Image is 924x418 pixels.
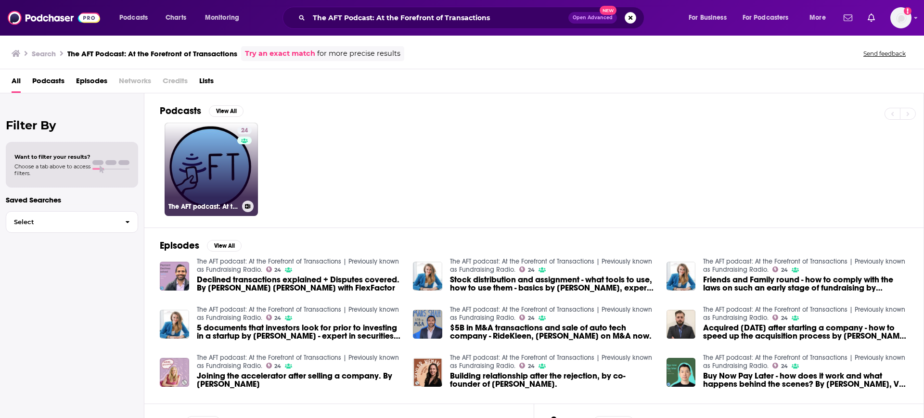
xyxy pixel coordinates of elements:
a: 24 [772,315,788,320]
span: Joining the accelerator after selling a company. By [PERSON_NAME] [197,372,402,388]
button: Select [6,211,138,233]
h3: The AFT podcast: At the Forefront of Transactions | Previously known as Fundraising Radio. [168,203,238,211]
img: $5B in M&A transactions and sale of auto tech company - RideKleen, Mars Shah on M&A now. [413,310,442,339]
img: Building relationship after the rejection, by co-founder of Toucan - Taylor Nieman. [413,358,442,387]
a: Building relationship after the rejection, by co-founder of Toucan - Taylor Nieman. [450,372,655,388]
a: Show notifications dropdown [840,10,856,26]
span: Building relationship after the rejection, by co-founder of [PERSON_NAME]. [450,372,655,388]
a: EpisodesView All [160,240,242,252]
a: Acquired in 9 months after starting a company - how to speed up the acquisition process by Wesam ... [703,324,908,340]
span: Acquired [DATE] after starting a company - how to speed up the acquisition process by [PERSON_NAM... [703,324,908,340]
a: 24 [772,266,788,272]
a: 5 documents that investors look for prior to investing in a startup by Yev Muchnik - expert in se... [197,324,402,340]
span: $5B in M&A transactions and sale of auto tech company - RideKleen, [PERSON_NAME] on M&A now. [450,324,655,340]
span: Select [6,219,117,225]
svg: Add a profile image [904,7,911,15]
img: Joining the accelerator after selling a company. By Dana Loberg [160,358,189,387]
a: 24 [519,363,535,368]
span: Choose a tab above to access filters. [14,163,90,177]
span: 24 [528,268,535,272]
span: 24 [274,316,281,320]
button: Show profile menu [890,7,911,28]
a: PodcastsView All [160,105,244,117]
a: Try an exact match [245,48,315,59]
span: Logged in as notablypr2 [890,7,911,28]
span: For Business [689,11,727,25]
button: open menu [803,10,838,25]
img: Declined transactions explained + Disputes covered. By Rehman Baig with FlexFactor [160,262,189,291]
span: for more precise results [317,48,400,59]
img: Acquired in 9 months after starting a company - how to speed up the acquisition process by Wesam ... [667,310,696,339]
img: Friends and Family round - how to comply with the laws on such an early stage of fundraising by Y... [667,262,696,291]
button: Send feedback [860,50,909,58]
img: Stock distribution and assignment - what tools to use, how to use them - basics by Yev Muchnik, e... [413,262,442,291]
a: Episodes [76,73,107,93]
span: Buy Now Pay Later - how does it work and what happens behind the scenes? By [PERSON_NAME], VP at ... [703,372,908,388]
a: Lists [199,73,214,93]
a: The AFT podcast: At the Forefront of Transactions | Previously known as Fundraising Radio. [703,354,905,370]
a: Show notifications dropdown [864,10,879,26]
a: The AFT podcast: At the Forefront of Transactions | Previously known as Fundraising Radio. [703,305,905,322]
a: Joining the accelerator after selling a company. By Dana Loberg [197,372,402,388]
button: Open AdvancedNew [568,12,617,24]
span: Credits [163,73,188,93]
span: 24 [781,316,788,320]
a: Buy Now Pay Later - how does it work and what happens behind the scenes? By Jiakai Guo, VP at Sou... [703,372,908,388]
span: 24 [781,364,788,368]
a: Charts [159,10,192,25]
input: Search podcasts, credits, & more... [309,10,568,25]
a: 24 [237,127,252,134]
a: The AFT podcast: At the Forefront of Transactions | Previously known as Fundraising Radio. [450,305,652,322]
span: Podcasts [119,11,148,25]
span: Open Advanced [573,15,613,20]
span: 24 [274,268,281,272]
button: open menu [113,10,160,25]
a: 24 [519,315,535,320]
span: More [809,11,826,25]
a: Friends and Family round - how to comply with the laws on such an early stage of fundraising by Y... [703,276,908,292]
a: 24 [772,363,788,368]
a: 24 [266,266,282,272]
span: Friends and Family round - how to comply with the laws on such an early stage of fundraising by [... [703,276,908,292]
span: Want to filter your results? [14,153,90,160]
a: Buy Now Pay Later - how does it work and what happens behind the scenes? By Jiakai Guo, VP at Sou... [667,358,696,387]
a: Declined transactions explained + Disputes covered. By Rehman Baig with FlexFactor [197,276,402,292]
h2: Filter By [6,118,138,132]
h2: Episodes [160,240,199,252]
span: 5 documents that investors look for prior to investing in a startup by [PERSON_NAME] - expert in ... [197,324,402,340]
img: 5 documents that investors look for prior to investing in a startup by Yev Muchnik - expert in se... [160,310,189,339]
img: User Profile [890,7,911,28]
span: Stock distribution and assignment - what tools to use, how to use them - basics by [PERSON_NAME],... [450,276,655,292]
button: open menu [682,10,739,25]
a: The AFT podcast: At the Forefront of Transactions | Previously known as Fundraising Radio. [197,305,399,322]
span: 24 [241,126,248,136]
span: Charts [166,11,186,25]
span: Networks [119,73,151,93]
span: For Podcasters [743,11,789,25]
img: Podchaser - Follow, Share and Rate Podcasts [8,9,100,27]
button: View All [207,240,242,252]
a: 24 [266,315,282,320]
button: open menu [198,10,252,25]
button: open menu [736,10,803,25]
p: Saved Searches [6,195,138,204]
a: Stock distribution and assignment - what tools to use, how to use them - basics by Yev Muchnik, e... [450,276,655,292]
a: Podcasts [32,73,64,93]
a: 24 [266,363,282,368]
h3: Search [32,49,56,58]
a: 24The AFT podcast: At the Forefront of Transactions | Previously known as Fundraising Radio. [165,123,258,216]
span: 24 [274,364,281,368]
span: 24 [528,316,535,320]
